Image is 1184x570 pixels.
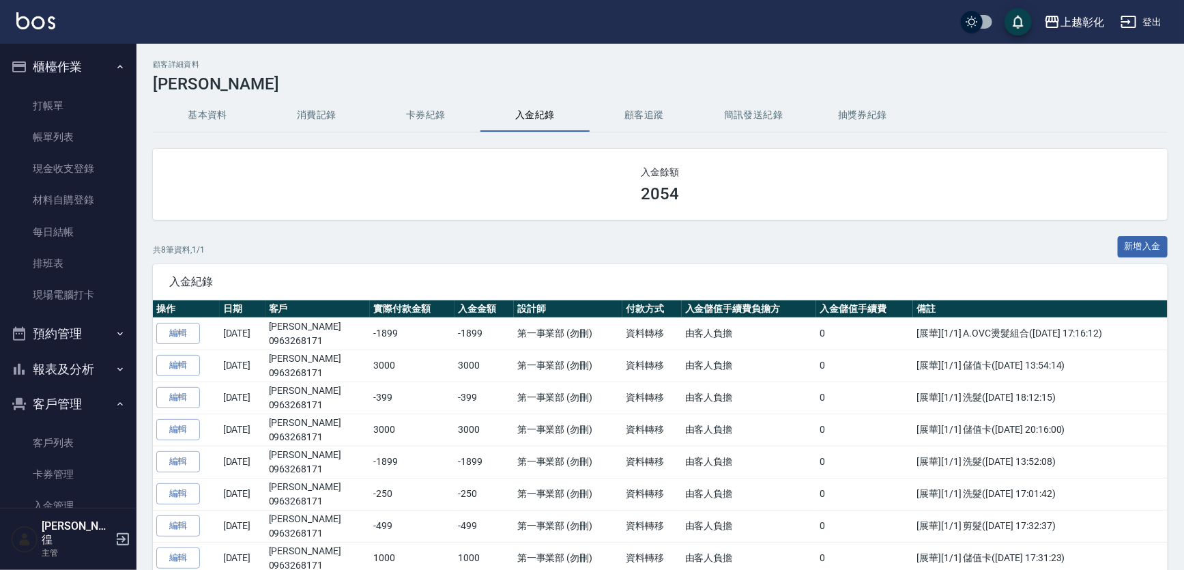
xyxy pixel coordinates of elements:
td: -499 [454,510,514,542]
td: 0 [816,510,913,542]
td: 3000 [370,414,454,446]
a: 客戶列表 [5,427,131,459]
td: [PERSON_NAME] [265,317,371,350]
button: 客戶管理 [5,386,131,422]
p: 0963268171 [269,494,367,509]
span: 入金紀錄 [169,275,1151,289]
td: 第一事業部 (勿刪) [514,510,622,542]
td: [展華][1/1] A.OVC燙髮組合([DATE] 17:16:12) [913,317,1168,350]
td: [DATE] [220,510,265,542]
h5: [PERSON_NAME]徨 [42,519,111,547]
td: 由客人負擔 [682,510,816,542]
a: 編輯 [156,419,200,440]
td: 0 [816,350,913,382]
button: save [1005,8,1032,35]
td: [展華][1/1] 剪髮([DATE] 17:32:37) [913,510,1168,542]
td: [展華][1/1] 洗髮([DATE] 17:01:42) [913,478,1168,510]
h2: 顧客詳細資料 [153,60,1168,69]
td: [PERSON_NAME] [265,510,371,542]
button: 抽獎券紀錄 [808,99,917,132]
a: 卡券管理 [5,459,131,490]
button: 新增入金 [1118,236,1168,257]
td: 第一事業部 (勿刪) [514,350,622,382]
td: -499 [370,510,454,542]
p: 0963268171 [269,398,367,412]
th: 入金金額 [454,300,514,318]
a: 編輯 [156,355,200,376]
a: 現場電腦打卡 [5,279,131,311]
button: 基本資料 [153,99,262,132]
th: 日期 [220,300,265,318]
td: 第一事業部 (勿刪) [514,414,622,446]
td: [DATE] [220,478,265,510]
button: 登出 [1115,10,1168,35]
td: 由客人負擔 [682,478,816,510]
td: 由客人負擔 [682,317,816,350]
td: -1899 [370,446,454,478]
td: 3000 [454,350,514,382]
th: 入金儲值手續費 [816,300,913,318]
td: 由客人負擔 [682,414,816,446]
td: 資料轉移 [622,414,682,446]
td: 0 [816,317,913,350]
th: 入金儲值手續費負擔方 [682,300,816,318]
td: 0 [816,382,913,414]
td: 資料轉移 [622,317,682,350]
td: [DATE] [220,382,265,414]
button: 上越彰化 [1039,8,1110,36]
p: 0963268171 [269,366,367,380]
td: -1899 [454,446,514,478]
a: 每日結帳 [5,216,131,248]
td: [展華][1/1] 儲值卡([DATE] 13:54:14) [913,350,1168,382]
p: 共 8 筆資料, 1 / 1 [153,244,205,256]
td: -1899 [370,317,454,350]
button: 簡訊發送紀錄 [699,99,808,132]
td: [PERSON_NAME] [265,350,371,382]
th: 設計師 [514,300,622,318]
a: 材料自購登錄 [5,184,131,216]
td: 資料轉移 [622,478,682,510]
th: 客戶 [265,300,371,318]
td: 由客人負擔 [682,350,816,382]
h3: 2054 [641,184,680,203]
img: Logo [16,12,55,29]
th: 實際付款金額 [370,300,454,318]
a: 編輯 [156,451,200,472]
td: [展華][1/1] 洗髮([DATE] 18:12:15) [913,382,1168,414]
button: 櫃檯作業 [5,49,131,85]
td: -250 [370,478,454,510]
td: 第一事業部 (勿刪) [514,382,622,414]
a: 排班表 [5,248,131,279]
a: 編輯 [156,483,200,504]
h3: [PERSON_NAME] [153,74,1168,94]
td: 3000 [454,414,514,446]
a: 打帳單 [5,90,131,122]
td: [展華][1/1] 洗髮([DATE] 13:52:08) [913,446,1168,478]
a: 編輯 [156,547,200,569]
a: 帳單列表 [5,122,131,153]
td: 0 [816,478,913,510]
td: -399 [370,382,454,414]
th: 付款方式 [622,300,682,318]
td: [PERSON_NAME] [265,478,371,510]
td: [展華][1/1] 儲值卡([DATE] 20:16:00) [913,414,1168,446]
p: 0963268171 [269,430,367,444]
td: 第一事業部 (勿刪) [514,317,622,350]
a: 編輯 [156,387,200,408]
td: 資料轉移 [622,382,682,414]
p: 主管 [42,547,111,559]
p: 0963268171 [269,462,367,476]
td: -399 [454,382,514,414]
button: 預約管理 [5,316,131,352]
th: 備註 [913,300,1168,318]
td: 資料轉移 [622,446,682,478]
td: [PERSON_NAME] [265,382,371,414]
a: 入金管理 [5,490,131,522]
img: Person [11,526,38,553]
td: [PERSON_NAME] [265,446,371,478]
td: [DATE] [220,317,265,350]
td: 第一事業部 (勿刪) [514,446,622,478]
td: 由客人負擔 [682,446,816,478]
th: 操作 [153,300,220,318]
h2: 入金餘額 [169,165,1151,179]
